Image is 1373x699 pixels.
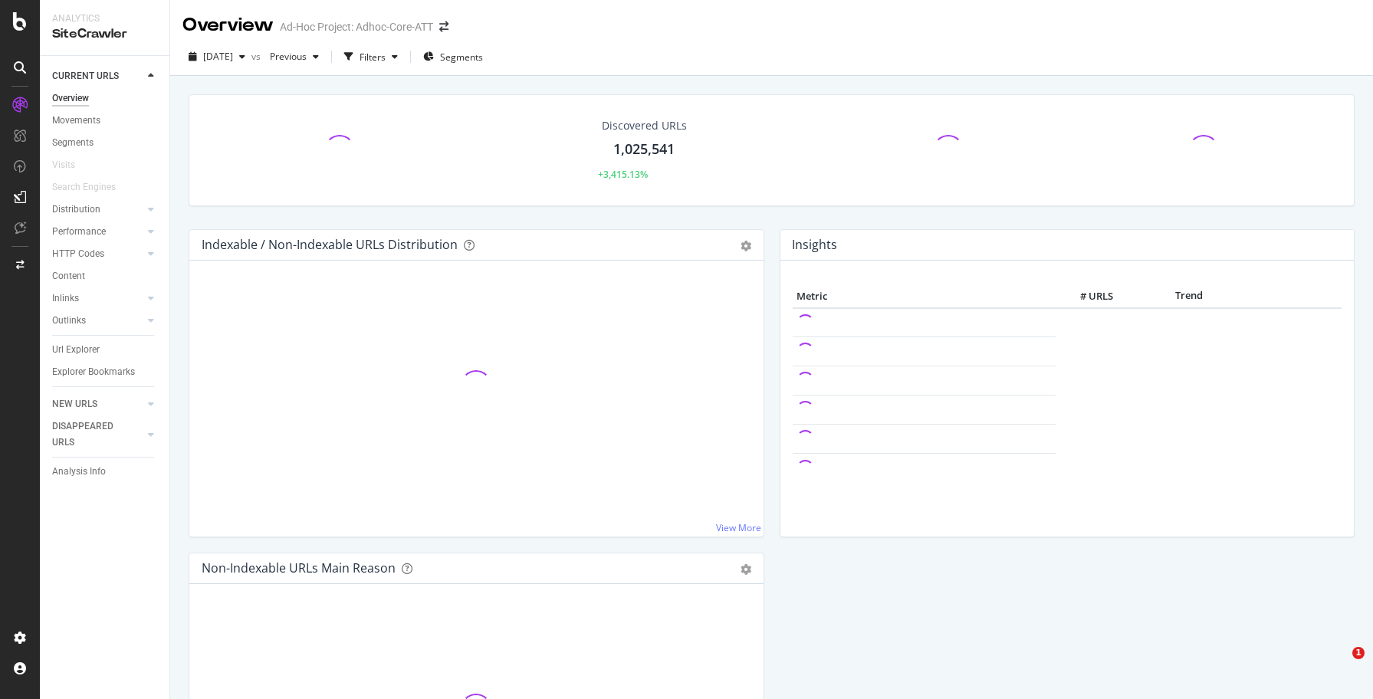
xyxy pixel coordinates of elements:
th: # URLS [1056,285,1117,308]
a: Distribution [52,202,143,218]
a: Inlinks [52,290,143,307]
span: vs [251,50,264,63]
a: HTTP Codes [52,246,143,262]
div: Movements [52,113,100,129]
a: Performance [52,224,143,240]
div: Indexable / Non-Indexable URLs Distribution [202,237,458,252]
div: Filters [360,51,386,64]
button: Previous [264,44,325,69]
div: Discovered URLs [602,118,687,133]
th: Trend [1117,285,1261,308]
div: arrow-right-arrow-left [439,21,448,32]
div: Content [52,268,85,284]
button: Filters [338,44,404,69]
div: DISAPPEARED URLS [52,418,130,451]
div: NEW URLS [52,396,97,412]
div: Inlinks [52,290,79,307]
div: Non-Indexable URLs Main Reason [202,560,396,576]
span: 2025 Jul. 19th [203,50,233,63]
a: Overview [52,90,159,107]
a: Analysis Info [52,464,159,480]
a: DISAPPEARED URLS [52,418,143,451]
div: Url Explorer [52,342,100,358]
div: Outlinks [52,313,86,329]
div: CURRENT URLS [52,68,119,84]
div: Distribution [52,202,100,218]
a: Visits [52,157,90,173]
div: Overview [52,90,89,107]
button: Segments [417,44,489,69]
div: +3,415.13% [598,168,648,181]
a: Segments [52,135,159,151]
th: Metric [793,285,1056,308]
a: Search Engines [52,179,131,195]
span: Previous [264,50,307,63]
div: HTTP Codes [52,246,104,262]
div: Analytics [52,12,157,25]
div: Overview [182,12,274,38]
h4: Insights [792,235,837,255]
div: Analysis Info [52,464,106,480]
a: Url Explorer [52,342,159,358]
div: gear [741,564,751,575]
a: Outlinks [52,313,143,329]
div: Visits [52,157,75,173]
div: Ad-Hoc Project: Adhoc-Core-ATT [280,19,433,34]
span: Segments [440,51,483,64]
div: 1,025,541 [613,139,675,159]
div: Search Engines [52,179,116,195]
iframe: Intercom live chat [1321,647,1358,684]
div: gear [741,241,751,251]
span: 1 [1352,647,1365,659]
a: View More [716,521,761,534]
a: CURRENT URLS [52,68,143,84]
div: Segments [52,135,94,151]
div: Explorer Bookmarks [52,364,135,380]
button: [DATE] [182,44,251,69]
a: Content [52,268,159,284]
a: Explorer Bookmarks [52,364,159,380]
div: Performance [52,224,106,240]
div: SiteCrawler [52,25,157,43]
a: NEW URLS [52,396,143,412]
a: Movements [52,113,159,129]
